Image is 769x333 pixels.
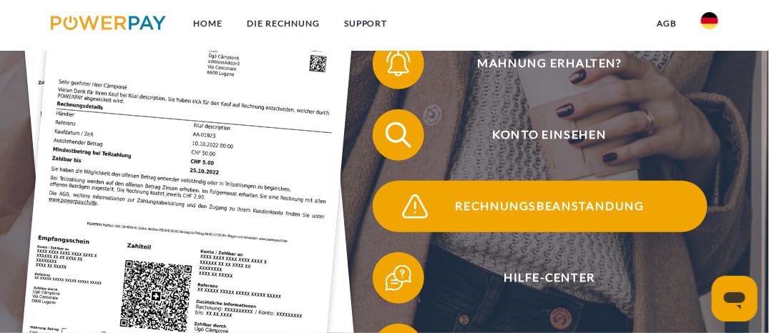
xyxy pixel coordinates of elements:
[392,109,707,161] span: Konto einsehen
[354,35,726,92] a: Mahnung erhalten?
[373,109,707,161] button: Konto einsehen
[373,38,707,89] button: Mahnung erhalten?
[354,249,726,307] a: Hilfe-Center
[235,11,332,36] a: DIE RECHNUNG
[51,16,166,30] img: logo-powerpay.svg
[383,262,415,294] img: qb_help.svg
[373,181,707,232] button: Rechnungsbeanstandung
[701,12,718,29] img: de
[332,11,400,36] a: SUPPORT
[712,276,758,322] iframe: Schaltfläche zum Öffnen des Messaging-Fensters
[399,190,431,222] img: qb_warning.svg
[392,252,707,304] span: Hilfe-Center
[181,11,235,36] a: Home
[392,181,707,232] span: Rechnungsbeanstandung
[392,38,707,89] span: Mahnung erhalten?
[383,119,415,151] img: qb_search.svg
[354,178,726,235] a: Rechnungsbeanstandung
[645,11,689,36] a: agb
[373,252,707,304] button: Hilfe-Center
[354,106,726,164] a: Konto einsehen
[383,47,415,79] img: qb_bell.svg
